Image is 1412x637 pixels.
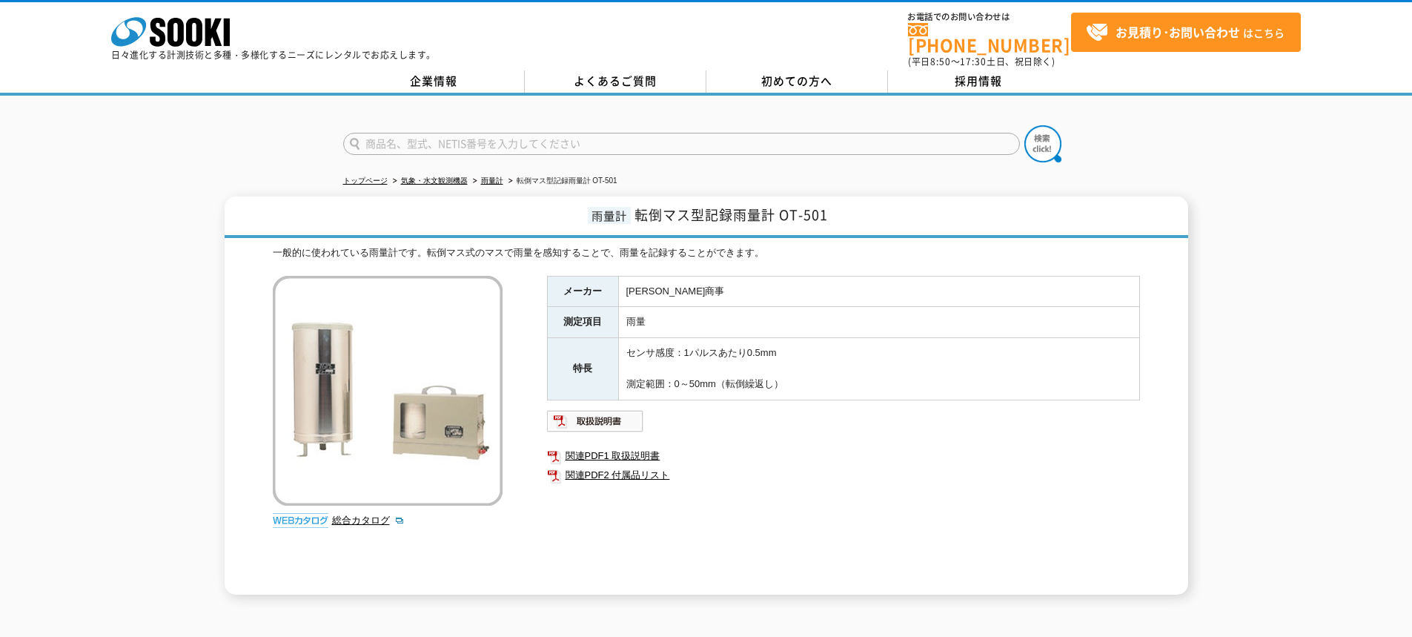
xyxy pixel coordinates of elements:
a: 採用情報 [888,70,1070,93]
a: 総合カタログ [332,515,405,526]
a: 関連PDF2 付属品リスト [547,466,1140,485]
span: はこちら [1086,22,1285,44]
td: センサ感度：1パルスあたり0.5mm 測定範囲：0～50mm（転倒繰返し） [618,338,1139,400]
a: よくあるご質問 [525,70,706,93]
strong: お見積り･お問い合わせ [1116,23,1240,41]
td: 雨量 [618,307,1139,338]
span: 転倒マス型記録雨量計 OT-501 [634,205,828,225]
a: お見積り･お問い合わせはこちら [1071,13,1301,52]
input: 商品名、型式、NETIS番号を入力してください [343,133,1020,155]
img: 取扱説明書 [547,409,644,433]
img: 転倒マス型記録雨量計 OT-501 [273,276,503,506]
p: 日々進化する計測技術と多種・多様化するニーズにレンタルでお応えします。 [111,50,436,59]
th: 測定項目 [547,307,618,338]
th: メーカー [547,276,618,307]
a: 雨量計 [481,176,503,185]
span: 17:30 [960,55,987,68]
a: 関連PDF1 取扱説明書 [547,446,1140,466]
a: 取扱説明書 [547,419,644,430]
a: [PHONE_NUMBER] [908,23,1071,53]
th: 特長 [547,338,618,400]
span: 雨量計 [588,207,631,224]
a: 気象・水文観測機器 [401,176,468,185]
td: [PERSON_NAME]商事 [618,276,1139,307]
img: webカタログ [273,513,328,528]
span: お電話でのお問い合わせは [908,13,1071,22]
a: 初めての方へ [706,70,888,93]
a: トップページ [343,176,388,185]
div: 一般的に使われている雨量計です。転倒マス式のマスで雨量を感知することで、雨量を記録することができます。 [273,245,1140,261]
a: 企業情報 [343,70,525,93]
span: (平日 ～ 土日、祝日除く) [908,55,1055,68]
span: 8:50 [930,55,951,68]
li: 転倒マス型記録雨量計 OT-501 [506,174,617,189]
span: 初めての方へ [761,73,832,89]
img: btn_search.png [1024,125,1061,162]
